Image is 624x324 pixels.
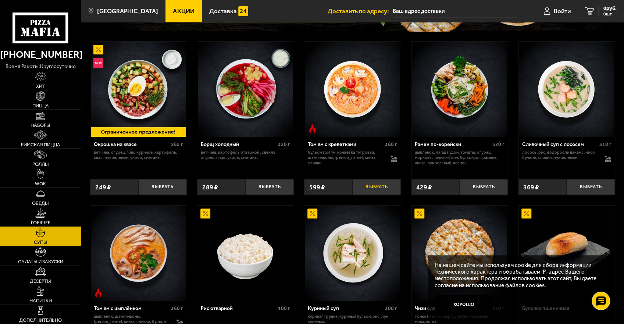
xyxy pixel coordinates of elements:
[307,209,317,218] img: Акционный
[19,318,62,323] span: Дополнительно
[353,179,401,195] button: Выбрать
[30,279,51,284] span: Десерты
[411,206,508,301] a: АкционныйЧизи слайс
[21,142,60,147] span: Римская пицца
[35,181,46,186] span: WOK
[246,179,294,195] button: Выбрать
[412,206,507,301] img: Чизи слайс
[29,298,52,303] span: Напитки
[201,142,276,148] div: Борщ холодный
[304,206,401,301] a: АкционныйКуриный суп
[305,42,400,137] img: Том ям с креветками
[415,306,490,312] div: Чизи слайс
[36,84,45,89] span: Хит
[308,150,384,165] p: бульон том ям, креветка тигровая, шампиньоны, [PERSON_NAME], кинза, сливки.
[90,42,187,137] a: АкционныйНовинкаОкрошка на квасе
[202,184,218,191] span: 289 ₽
[304,42,401,137] a: Острое блюдоТом ям с креветками
[94,150,183,160] p: ветчина, огурец, яйцо куриное, картофель, квас, лук зеленый, укроп, сметана.
[308,142,383,148] div: Том ям с креветками
[412,42,507,137] img: Рамен по-корейски
[415,150,504,165] p: цыпленок, лапша удон, томаты, огурец, морковь, яичный блин, бульон для рамена, кинза, лук зеленый...
[197,206,294,301] a: АкционныйРис отварной
[198,206,293,301] img: Рис отварной
[393,4,517,18] input: Ваш адрес доставки
[95,184,111,191] span: 249 ₽
[197,42,294,137] a: Борщ холодный
[522,150,598,160] p: лосось, рис, водоросли вакамэ, мисо бульон, сливки, лук зеленый.
[91,42,186,137] img: Окрошка на квасе
[554,8,571,14] span: Войти
[97,8,158,14] span: [GEOGRAPHIC_DATA]
[18,259,63,264] span: Салаты и закуски
[32,103,49,108] span: Пицца
[603,12,617,16] span: 0 шт.
[31,123,50,128] span: Наборы
[308,314,397,324] p: куриная грудка, куриный бульон, рис, лук зеленый.
[415,314,504,324] p: тонкое тесто, сыр сулугуни, пармезан, моцарелла.
[173,8,194,14] span: Акции
[91,206,186,301] img: Том ям с цыплёнком
[523,184,539,191] span: 369 ₽
[93,58,103,68] img: Новинка
[385,141,397,147] span: 360 г
[522,142,597,148] div: Сливочный суп с лососем
[435,295,493,314] button: Хорошо
[603,6,617,11] span: 0 руб.
[416,184,432,191] span: 429 ₽
[414,209,424,218] img: Акционный
[94,306,169,312] div: Том ям с цыплёнком
[171,305,183,311] span: 360 г
[139,179,187,195] button: Выбрать
[519,206,614,301] img: Булочка пшеничная
[308,306,383,312] div: Куриный суп
[32,201,49,206] span: Обеды
[201,150,290,160] p: ветчина, картофель отварной , свёкла, огурец, яйцо, укроп, сметана.
[34,240,47,245] span: Супы
[385,305,397,311] span: 300 г
[307,124,317,134] img: Острое блюдо
[198,42,293,137] img: Борщ холодный
[278,141,290,147] span: 320 г
[518,206,615,301] a: АкционныйБулочка пшеничная
[599,141,611,147] span: 310 г
[305,206,400,301] img: Куриный суп
[309,184,325,191] span: 599 ₽
[278,305,290,311] span: 100 г
[492,141,504,147] span: 520 г
[31,220,50,225] span: Горячее
[411,42,508,137] a: Рамен по-корейски
[518,42,615,137] a: Сливочный суп с лососем
[32,162,49,167] span: Роллы
[238,6,248,16] img: 15daf4d41897b9f0e9f617042186c801.svg
[460,179,508,195] button: Выбрать
[519,42,614,137] img: Сливочный суп с лососем
[521,209,531,218] img: Акционный
[94,142,169,148] div: Окрошка на квасе
[328,8,393,14] span: Доставить по адресу:
[201,306,276,312] div: Рис отварной
[415,142,490,148] div: Рамен по-корейски
[567,179,615,195] button: Выбрать
[200,209,210,218] img: Акционный
[90,206,187,301] a: Острое блюдоТом ям с цыплёнком
[209,8,237,14] span: Доставка
[171,141,183,147] span: 265 г
[93,288,103,298] img: Острое блюдо
[435,262,605,289] p: На нашем сайте мы используем cookie для сбора информации технического характера и обрабатываем IP...
[93,45,103,55] img: Акционный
